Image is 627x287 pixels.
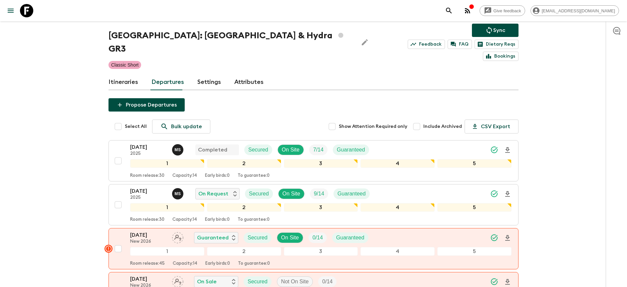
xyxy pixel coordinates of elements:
[172,278,183,283] span: Assign pack leader
[472,24,519,37] button: Sync adventure departures to the booking engine
[437,247,512,256] div: 5
[238,217,270,222] p: To guarantee: 0
[207,203,281,212] div: 2
[313,234,323,242] p: 0 / 14
[318,276,336,287] div: Trip Fill
[152,120,210,134] a: Bulk update
[198,146,227,154] p: Completed
[360,159,435,168] div: 4
[248,234,268,242] p: Secured
[130,231,167,239] p: [DATE]
[125,123,147,130] span: Select All
[490,146,498,154] svg: Synced Successfully
[108,228,519,269] button: [DATE]New 2026Assign pack leaderGuaranteedSecuredOn SiteTrip FillGuaranteed12345Room release:45Ca...
[360,247,435,256] div: 4
[244,144,272,155] div: Secured
[130,261,165,266] p: Room release: 45
[504,146,512,154] svg: Download Onboarding
[448,40,472,49] a: FAQ
[358,29,371,56] button: Edit Adventure Title
[278,188,305,199] div: On Site
[111,62,138,68] p: Classic Short
[130,159,204,168] div: 1
[309,144,327,155] div: Trip Fill
[336,234,364,242] p: Guaranteed
[284,203,358,212] div: 3
[490,278,498,286] svg: Synced Successfully
[173,261,197,266] p: Capacity: 14
[130,151,167,156] p: 2025
[281,278,309,286] p: Not On Site
[238,261,270,266] p: To guarantee: 0
[207,247,281,256] div: 2
[171,123,202,131] p: Bulk update
[205,261,230,266] p: Early birds: 0
[490,8,525,13] span: Give feedback
[197,278,217,286] p: On Sale
[108,184,519,225] button: [DATE]2025Magda SotiriadisOn RequestSecuredOn SiteTrip FillGuaranteed12345Room release:30Capacity...
[130,203,204,212] div: 1
[337,146,365,154] p: Guaranteed
[244,232,272,243] div: Secured
[278,144,304,155] div: On Site
[248,278,268,286] p: Secured
[337,190,366,198] p: Guaranteed
[490,190,498,198] svg: Synced Successfully
[408,40,445,49] a: Feedback
[130,217,164,222] p: Room release: 30
[205,217,230,222] p: Early birds: 0
[108,140,519,181] button: [DATE]2025Magda SotiriadisCompletedSecuredOn SiteTrip FillGuaranteed12345Room release:30Capacity:...
[284,247,358,256] div: 3
[108,98,185,112] button: Propose Departures
[248,146,268,154] p: Secured
[493,26,505,34] p: Sync
[197,74,221,90] a: Settings
[130,275,167,283] p: [DATE]
[360,203,435,212] div: 4
[283,190,300,198] p: On Site
[277,232,303,243] div: On Site
[314,190,324,198] p: 9 / 14
[197,234,229,242] p: Guaranteed
[504,234,512,242] svg: Download Onboarding
[483,52,519,61] a: Bookings
[151,74,184,90] a: Departures
[475,40,519,49] a: Dietary Reqs
[174,191,181,196] p: M S
[504,278,512,286] svg: Download Onboarding
[465,120,519,134] button: CSV Export
[108,74,138,90] a: Itineraries
[309,232,327,243] div: Trip Fill
[172,190,185,195] span: Magda Sotiriadis
[423,123,462,130] span: Include Archived
[310,188,328,199] div: Trip Fill
[490,234,498,242] svg: Synced Successfully
[4,4,17,17] button: menu
[130,239,167,244] p: New 2026
[130,195,167,200] p: 2025
[172,173,197,178] p: Capacity: 14
[245,188,273,199] div: Secured
[130,173,164,178] p: Room release: 30
[249,190,269,198] p: Secured
[172,188,185,199] button: MS
[281,234,299,242] p: On Site
[538,8,619,13] span: [EMAIL_ADDRESS][DOMAIN_NAME]
[322,278,332,286] p: 0 / 14
[198,190,228,198] p: On Request
[130,143,167,151] p: [DATE]
[108,29,353,56] h1: [GEOGRAPHIC_DATA]: [GEOGRAPHIC_DATA] & Hydra GR3
[238,173,270,178] p: To guarantee: 0
[284,159,358,168] div: 3
[504,190,512,198] svg: Download Onboarding
[207,159,281,168] div: 2
[437,159,512,168] div: 5
[244,276,272,287] div: Secured
[442,4,456,17] button: search adventures
[130,187,167,195] p: [DATE]
[480,5,525,16] a: Give feedback
[339,123,407,130] span: Show Attention Required only
[130,247,204,256] div: 1
[282,146,300,154] p: On Site
[172,146,185,151] span: Magda Sotiriadis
